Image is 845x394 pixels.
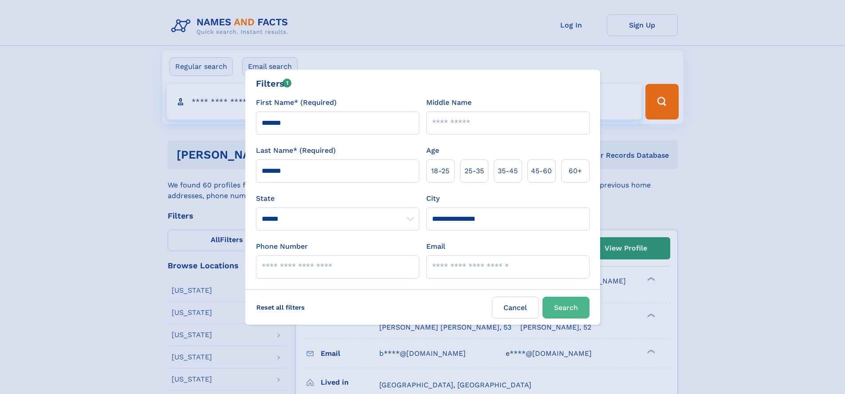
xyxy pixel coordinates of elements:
[531,166,552,176] span: 45‑60
[426,145,439,156] label: Age
[256,145,336,156] label: Last Name* (Required)
[426,97,472,108] label: Middle Name
[256,77,292,90] div: Filters
[431,166,449,176] span: 18‑25
[464,166,484,176] span: 25‑35
[542,297,590,318] button: Search
[256,241,308,252] label: Phone Number
[426,241,445,252] label: Email
[256,97,337,108] label: First Name* (Required)
[498,166,518,176] span: 35‑45
[569,166,582,176] span: 60+
[426,193,440,204] label: City
[251,297,310,318] label: Reset all filters
[492,297,539,318] label: Cancel
[256,193,419,204] label: State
